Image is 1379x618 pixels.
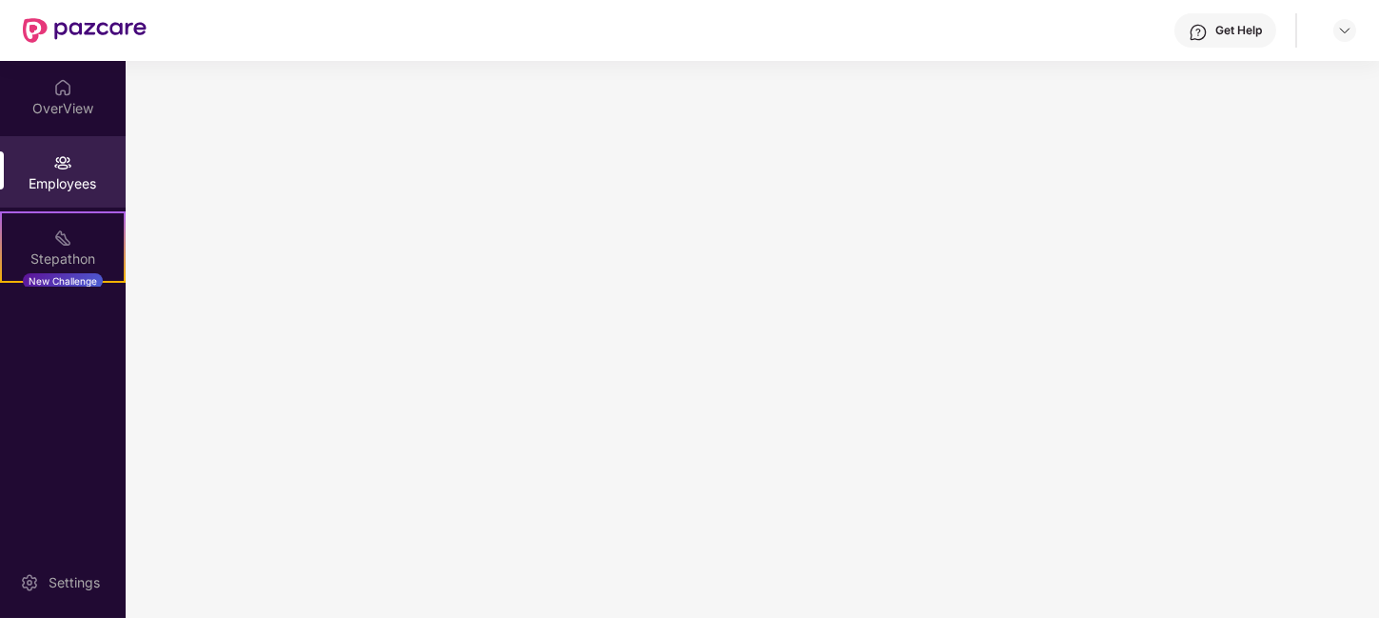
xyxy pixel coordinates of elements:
[1189,23,1208,42] img: svg+xml;base64,PHN2ZyBpZD0iSGVscC0zMngzMiIgeG1sbnM9Imh0dHA6Ly93d3cudzMub3JnLzIwMDAvc3ZnIiB3aWR0aD...
[1215,23,1262,38] div: Get Help
[23,273,103,289] div: New Challenge
[23,18,147,43] img: New Pazcare Logo
[20,573,39,592] img: svg+xml;base64,PHN2ZyBpZD0iU2V0dGluZy0yMHgyMCIgeG1sbnM9Imh0dHA6Ly93d3cudzMub3JnLzIwMDAvc3ZnIiB3aW...
[43,573,106,592] div: Settings
[1337,23,1352,38] img: svg+xml;base64,PHN2ZyBpZD0iRHJvcGRvd24tMzJ4MzIiIHhtbG5zPSJodHRwOi8vd3d3LnczLm9yZy8yMDAwL3N2ZyIgd2...
[53,78,72,97] img: svg+xml;base64,PHN2ZyBpZD0iSG9tZSIgeG1sbnM9Imh0dHA6Ly93d3cudzMub3JnLzIwMDAvc3ZnIiB3aWR0aD0iMjAiIG...
[53,153,72,172] img: svg+xml;base64,PHN2ZyBpZD0iRW1wbG95ZWVzIiB4bWxucz0iaHR0cDovL3d3dy53My5vcmcvMjAwMC9zdmciIHdpZHRoPS...
[53,229,72,248] img: svg+xml;base64,PHN2ZyB4bWxucz0iaHR0cDovL3d3dy53My5vcmcvMjAwMC9zdmciIHdpZHRoPSIyMSIgaGVpZ2h0PSIyMC...
[2,249,124,269] div: Stepathon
